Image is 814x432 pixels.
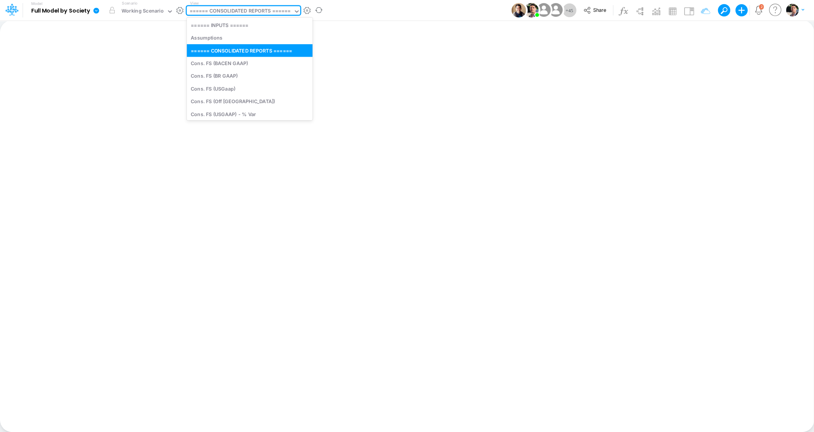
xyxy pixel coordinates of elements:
div: Working Scenario [121,7,164,16]
div: Cons. FS (BR GAAP) [187,70,312,82]
div: Assumptions [187,32,312,44]
div: ====== CONSOLIDATED REPORTS ====== [190,7,290,16]
b: Full Model by Society [31,8,90,14]
span: + 45 [565,8,573,13]
div: ====== INPUTS ====== [187,19,312,31]
div: Cons. FS (Off [GEOGRAPHIC_DATA]) [187,95,312,108]
button: Share [579,5,611,16]
img: User Image Icon [547,2,564,19]
span: Share [593,7,606,13]
div: 2 unread items [760,5,762,8]
img: User Image Icon [535,2,552,19]
div: Cons. FS (USGaap) [187,82,312,95]
a: Notifications [754,6,763,14]
label: Model [31,2,43,6]
div: ====== CONSOLIDATED REPORTS ====== [187,44,312,57]
img: User Image Icon [511,3,526,18]
label: Scenario [122,0,137,6]
img: User Image Icon [524,3,538,18]
label: View [190,0,198,6]
div: Cons. FS (USGAAP) - % Var [187,108,312,120]
div: Cons. FS (BACEN GAAP) [187,57,312,69]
